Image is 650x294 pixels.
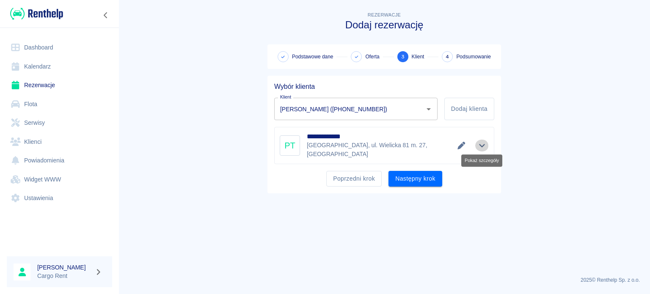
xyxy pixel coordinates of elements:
img: Renthelp logo [10,7,63,21]
label: Klient [280,94,291,100]
span: Podsumowanie [456,53,491,60]
span: Rezerwacje [368,12,401,17]
a: Widget WWW [7,170,112,189]
a: Klienci [7,132,112,151]
button: Następny krok [388,171,442,187]
span: 4 [446,52,449,61]
p: [GEOGRAPHIC_DATA], ul. Wielicka 81 m. 27 , [GEOGRAPHIC_DATA] [307,141,448,159]
h5: Wybór klienta [274,82,494,91]
div: Pokaż szczegóły [461,154,502,167]
button: Pokaż szczegóły [475,140,489,151]
a: Ustawienia [7,189,112,208]
span: 3 [401,52,405,61]
a: Dashboard [7,38,112,57]
a: Rezerwacje [7,76,112,95]
a: Flota [7,95,112,114]
p: 2025 © Renthelp Sp. z o.o. [129,276,640,284]
button: Otwórz [423,103,435,115]
button: Dodaj klienta [444,98,494,120]
a: Powiadomienia [7,151,112,170]
h6: [PERSON_NAME] [37,263,91,272]
a: Renthelp logo [7,7,63,21]
p: Cargo Rent [37,272,91,280]
div: PT [280,135,300,156]
h3: Dodaj rezerwację [267,19,501,31]
a: Serwisy [7,113,112,132]
span: Podstawowe dane [292,53,333,60]
span: Klient [412,53,424,60]
span: Oferta [365,53,379,60]
a: Kalendarz [7,57,112,76]
button: Poprzedni krok [326,171,382,187]
button: Edytuj dane [454,140,468,151]
button: Zwiń nawigację [99,10,112,21]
